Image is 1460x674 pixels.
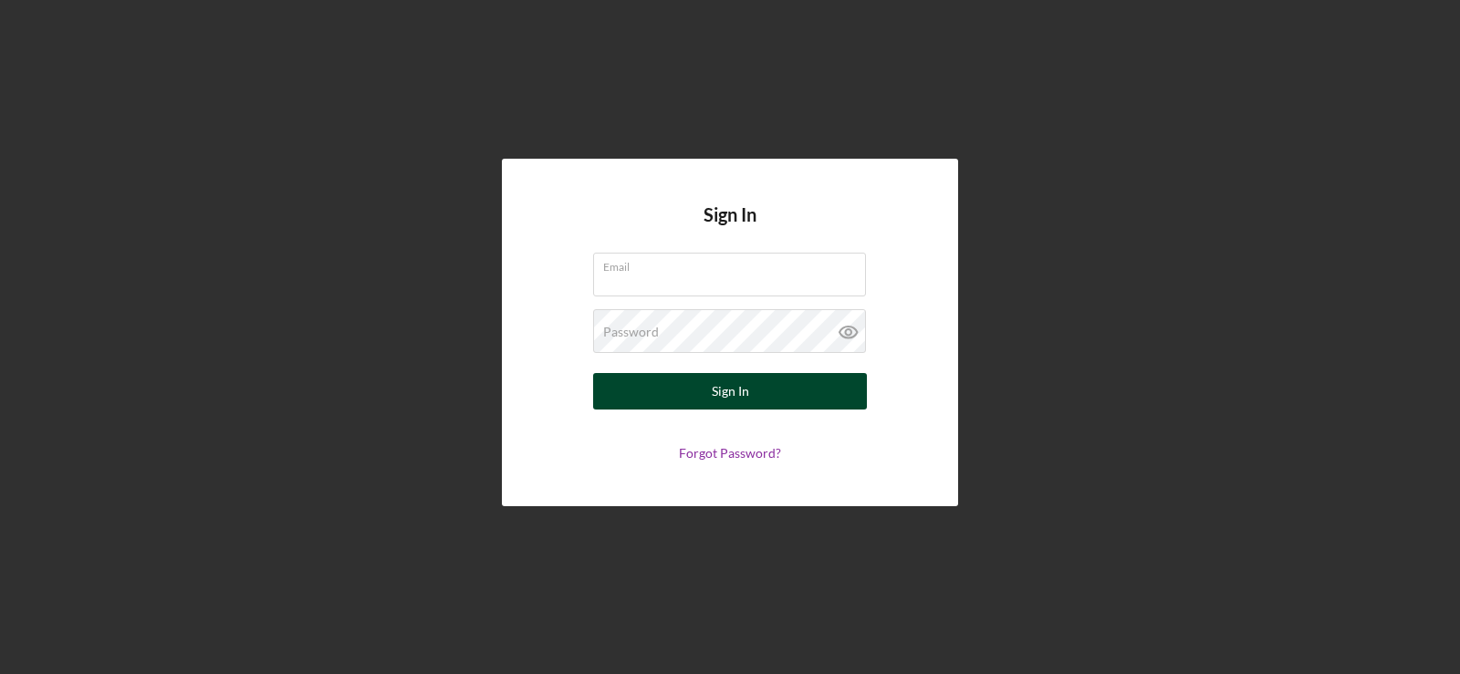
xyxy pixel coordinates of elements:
button: Sign In [593,373,867,410]
label: Email [603,254,866,274]
h4: Sign In [704,204,756,253]
div: Sign In [712,373,749,410]
label: Password [603,325,659,339]
a: Forgot Password? [679,445,781,461]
